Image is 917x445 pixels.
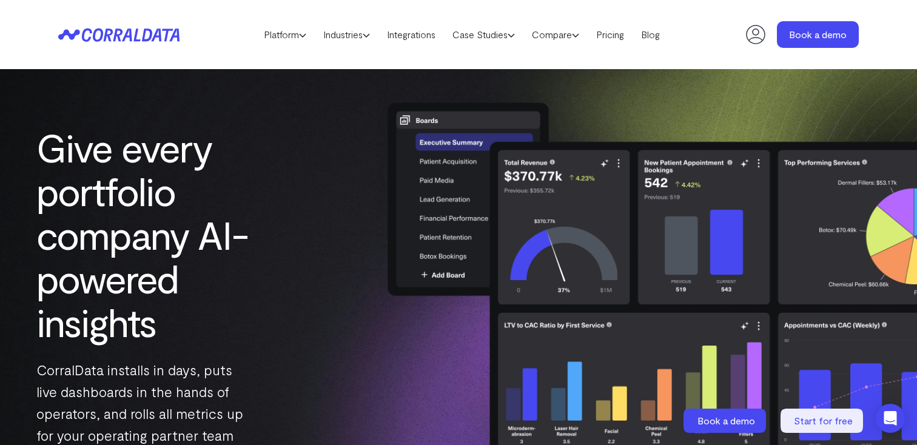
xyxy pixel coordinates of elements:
span: Start for free [794,415,853,426]
a: Case Studies [444,25,523,44]
a: Blog [633,25,668,44]
div: Open Intercom Messenger [876,404,905,433]
a: Start for free [781,409,865,433]
a: Industries [315,25,378,44]
a: Pricing [588,25,633,44]
a: Integrations [378,25,444,44]
a: Book a demo [684,409,768,433]
h1: Give every portfolio company AI-powered insights [36,125,291,344]
a: Platform [255,25,315,44]
span: Book a demo [697,415,755,426]
a: Book a demo [777,21,859,48]
a: Compare [523,25,588,44]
